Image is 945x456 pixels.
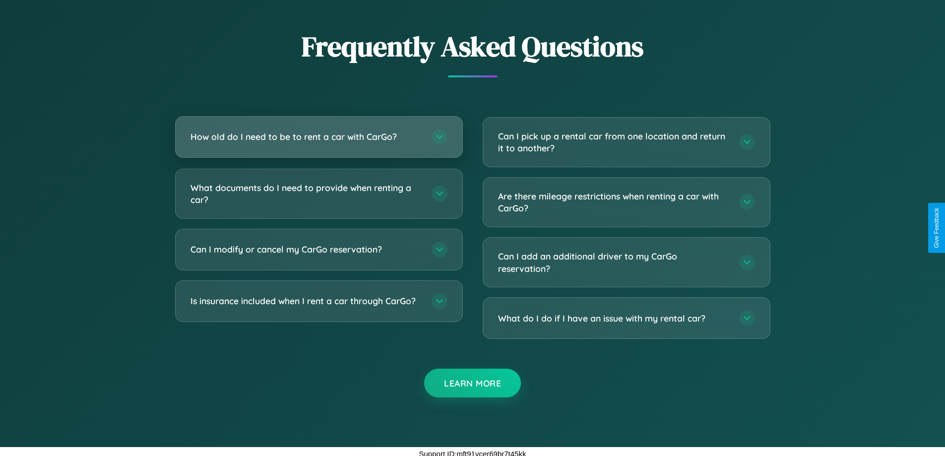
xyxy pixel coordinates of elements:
[190,130,422,143] h3: How old do I need to be to rent a car with CarGo?
[498,130,729,154] h3: Can I pick up a rental car from one location and return it to another?
[933,208,940,248] div: Give Feedback
[175,27,770,65] h2: Frequently Asked Questions
[424,369,521,397] button: Learn More
[498,250,729,274] h3: Can I add an additional driver to my CarGo reservation?
[190,295,422,307] h3: Is insurance included when I rent a car through CarGo?
[190,243,422,256] h3: Can I modify or cancel my CarGo reservation?
[498,190,729,214] h3: Are there mileage restrictions when renting a car with CarGo?
[190,182,422,206] h3: What documents do I need to provide when renting a car?
[498,312,729,325] h3: What do I do if I have an issue with my rental car?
